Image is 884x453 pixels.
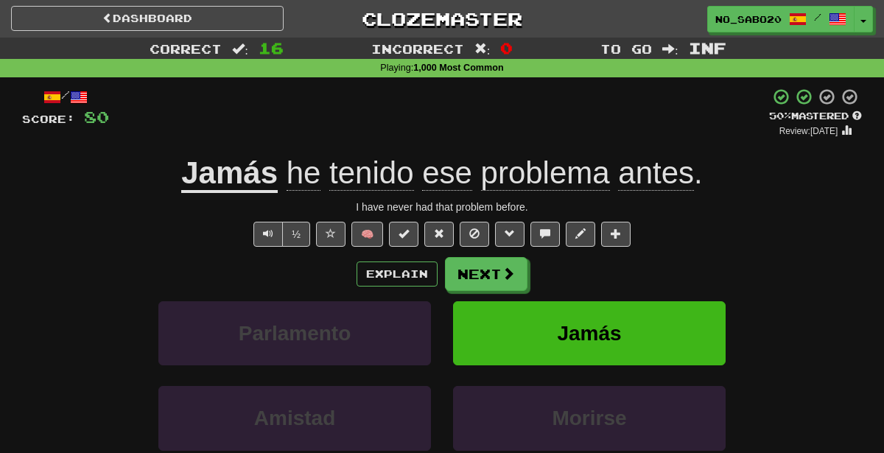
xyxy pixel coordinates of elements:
[22,113,75,125] span: Score:
[453,386,726,450] button: Morirse
[662,43,678,55] span: :
[460,222,489,247] button: Ignore sentence (alt+i)
[253,222,283,247] button: Play sentence audio (ctl+space)
[351,222,383,247] button: 🧠
[84,108,109,126] span: 80
[445,257,527,291] button: Next
[707,6,855,32] a: No_Sabo20 /
[22,200,862,214] div: I have never had that problem before.
[481,155,610,191] span: problema
[422,155,472,191] span: ese
[769,110,791,122] span: 50 %
[158,386,431,450] button: Amistad
[413,63,503,73] strong: 1,000 Most Common
[316,222,345,247] button: Favorite sentence (alt+f)
[278,155,703,191] span: .
[389,222,418,247] button: Set this sentence to 100% Mastered (alt+m)
[232,43,248,55] span: :
[158,301,431,365] button: Parlamento
[239,322,351,345] span: Parlamento
[566,222,595,247] button: Edit sentence (alt+d)
[11,6,284,31] a: Dashboard
[250,222,310,247] div: Text-to-speech controls
[371,41,464,56] span: Incorrect
[689,39,726,57] span: Inf
[715,13,782,26] span: No_Sabo20
[552,407,626,429] span: Morirse
[495,222,525,247] button: Grammar (alt+g)
[600,41,652,56] span: To go
[814,12,821,22] span: /
[329,155,413,191] span: tenido
[306,6,578,32] a: Clozemaster
[254,407,335,429] span: Amistad
[357,261,438,287] button: Explain
[259,39,284,57] span: 16
[150,41,222,56] span: Correct
[557,322,621,345] span: Jamás
[500,39,513,57] span: 0
[779,126,838,136] small: Review: [DATE]
[22,88,109,106] div: /
[530,222,560,247] button: Discuss sentence (alt+u)
[424,222,454,247] button: Reset to 0% Mastered (alt+r)
[181,155,278,193] u: Jamás
[474,43,491,55] span: :
[601,222,631,247] button: Add to collection (alt+a)
[287,155,321,191] span: he
[769,110,862,123] div: Mastered
[282,222,310,247] button: ½
[618,155,694,191] span: antes
[453,301,726,365] button: Jamás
